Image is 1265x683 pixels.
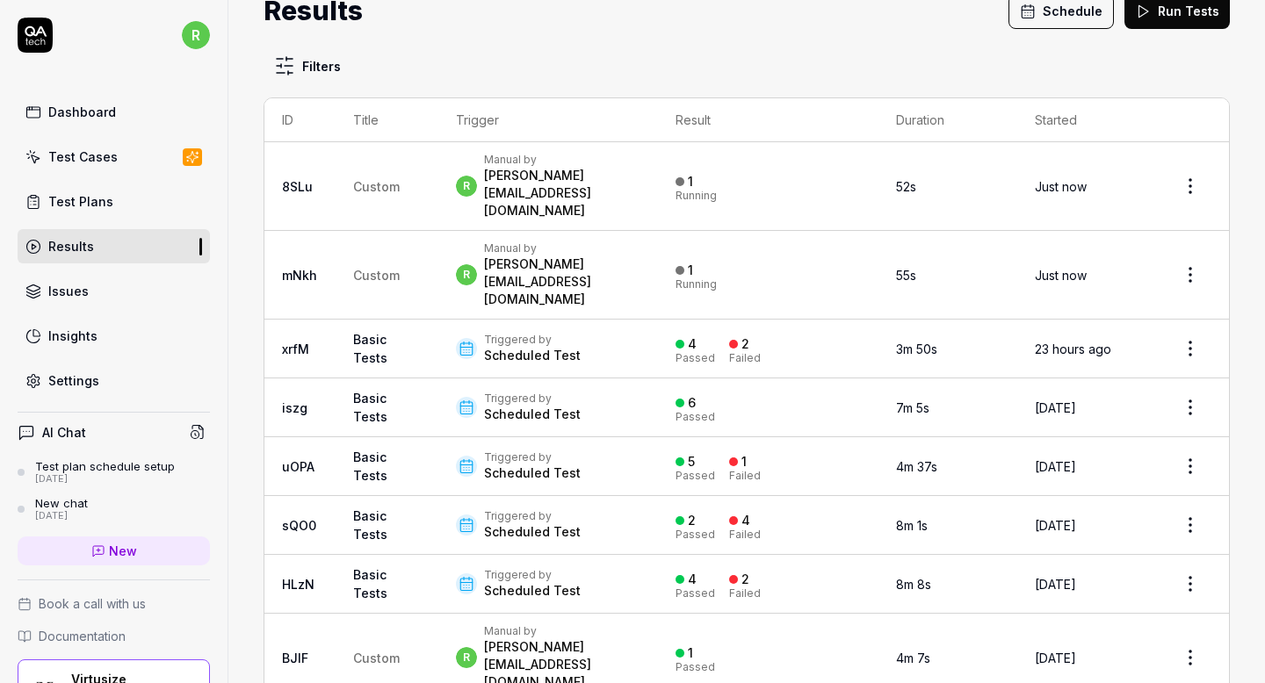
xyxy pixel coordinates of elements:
[484,167,640,219] div: [PERSON_NAME][EMAIL_ADDRESS][DOMAIN_NAME]
[282,400,307,415] a: iszg
[1035,268,1087,283] time: Just now
[484,450,581,464] div: Triggered by
[282,459,314,474] a: uOPA
[264,98,336,142] th: ID
[353,268,400,283] span: Custom
[456,176,477,197] span: r
[729,529,761,540] div: Failed
[282,651,308,665] a: BJlF
[676,353,715,363] div: Passed
[48,237,94,255] div: Results
[48,371,99,390] div: Settings
[109,542,137,560] span: New
[18,363,210,398] a: Settings
[741,572,749,587] div: 2
[282,179,313,194] a: 8SLu
[264,48,351,83] button: Filters
[48,282,89,300] div: Issues
[484,153,640,167] div: Manual by
[688,454,695,470] div: 5
[1035,577,1076,592] time: [DATE]
[729,471,761,481] div: Failed
[42,423,86,442] h4: AI Chat
[18,496,210,522] a: New chat[DATE]
[688,174,693,190] div: 1
[896,179,916,194] time: 52s
[456,264,477,285] span: r
[18,95,210,129] a: Dashboard
[688,513,696,528] div: 2
[896,651,930,665] time: 4m 7s
[353,449,387,483] a: Basic Tests
[182,21,210,49] span: r
[336,98,438,142] th: Title
[896,577,931,592] time: 8m 8s
[484,333,581,347] div: Triggered by
[741,336,749,352] div: 2
[35,496,88,510] div: New chat
[1017,98,1152,142] th: Started
[1035,341,1111,356] time: 23 hours ago
[353,651,400,665] span: Custom
[896,268,916,283] time: 55s
[896,518,928,533] time: 8m 1s
[484,582,581,600] div: Scheduled Test
[35,459,175,473] div: Test plan schedule setup
[676,191,717,201] div: Running
[48,327,98,345] div: Insights
[729,353,761,363] div: Failed
[18,184,210,219] a: Test Plans
[484,523,581,541] div: Scheduled Test
[438,98,658,142] th: Trigger
[1035,518,1076,533] time: [DATE]
[688,262,693,278] div: 1
[353,567,387,600] a: Basic Tests
[48,147,118,166] div: Test Cases
[282,518,316,533] a: sQO0
[18,627,210,645] a: Documentation
[484,568,581,582] div: Triggered by
[35,473,175,485] div: [DATE]
[1035,651,1076,665] time: [DATE]
[676,662,715,672] div: Passed
[18,319,210,353] a: Insights
[658,98,878,142] th: Result
[729,588,761,599] div: Failed
[1035,179,1087,194] time: Just now
[688,645,693,661] div: 1
[18,274,210,308] a: Issues
[741,454,747,470] div: 1
[484,392,581,406] div: Triggered by
[48,192,113,211] div: Test Plans
[676,279,717,290] div: Running
[1035,400,1076,415] time: [DATE]
[35,510,88,522] div: [DATE]
[48,103,116,121] div: Dashboard
[688,572,697,587] div: 4
[484,255,640,308] div: [PERSON_NAME][EMAIL_ADDRESS][DOMAIN_NAME]
[484,241,640,255] div: Manual by
[282,577,314,592] a: HLzN
[353,508,387,542] a: Basic Tests
[896,341,937,356] time: 3m 50s
[676,588,715,599] div: Passed
[896,459,937,474] time: 4m 37s
[688,395,696,411] div: 6
[18,536,210,565] a: New
[18,229,210,263] a: Results
[484,464,581,482] div: Scheduled Test
[18,594,210,613] a: Book a call with us
[676,471,715,481] div: Passed
[484,509,581,523] div: Triggered by
[1035,459,1076,474] time: [DATE]
[39,627,126,645] span: Documentation
[353,332,387,365] a: Basic Tests
[182,18,210,53] button: r
[39,594,146,613] span: Book a call with us
[282,341,309,356] a: xrfM
[282,268,317,283] a: mNkh
[676,529,715,540] div: Passed
[484,624,640,638] div: Manual by
[353,391,387,424] a: Basic Tests
[18,140,210,174] a: Test Cases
